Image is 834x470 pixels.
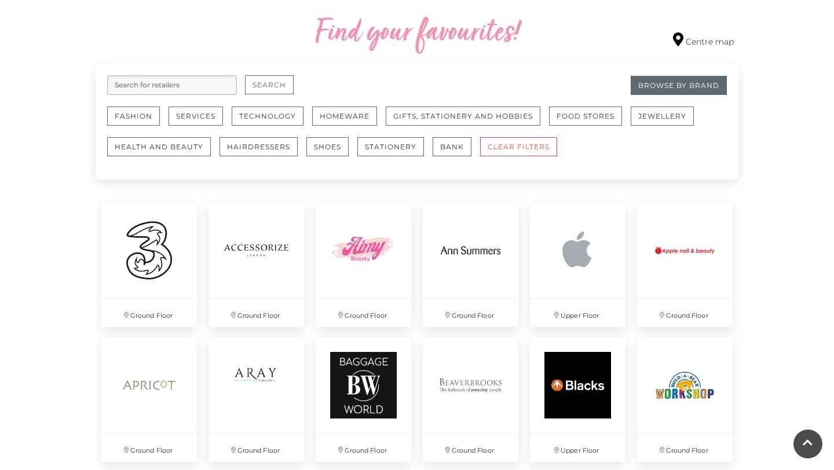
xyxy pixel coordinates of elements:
button: Services [169,107,223,126]
a: Ground Floor [203,197,310,333]
p: Ground Floor [209,299,304,327]
a: Upper Floor [524,332,631,468]
a: Ground Floor [631,332,738,468]
a: Centre map [673,32,734,48]
p: Ground Floor [101,299,197,327]
button: CLEAR FILTERS [480,137,557,156]
p: Upper Floor [530,299,625,327]
a: Services [169,107,232,137]
p: Ground Floor [101,434,197,462]
button: Health and Beauty [107,137,211,156]
p: Ground Floor [423,434,518,462]
button: Food Stores [549,107,622,126]
a: Ground Floor [96,197,203,333]
a: Technology [232,107,312,137]
a: Browse By Brand [631,76,727,95]
button: Shoes [306,137,349,156]
button: Technology [232,107,303,126]
button: Stationery [357,137,424,156]
p: Ground Floor [316,434,411,462]
button: Jewellery [631,107,694,126]
a: Jewellery [631,107,703,137]
p: Ground Floor [423,299,518,327]
a: Ground Floor [310,197,417,333]
button: Bank [433,137,471,156]
p: Ground Floor [637,434,733,462]
a: Ground Floor [631,197,738,333]
a: Ground Floor [417,332,524,468]
input: Search for retailers [107,75,237,95]
a: Food Stores [549,107,631,137]
a: Ground Floor [96,332,203,468]
a: Stationery [357,137,433,168]
p: Upper Floor [530,434,625,462]
h2: Find your favourites! [206,15,628,52]
p: Ground Floor [316,299,411,327]
a: Upper Floor [524,197,631,333]
a: Gifts, Stationery and Hobbies [386,107,549,137]
a: Bank [433,137,480,168]
button: Gifts, Stationery and Hobbies [386,107,540,126]
a: CLEAR FILTERS [480,137,566,168]
button: Search [245,75,294,94]
button: Homeware [312,107,377,126]
a: Hairdressers [220,137,306,168]
a: Ground Floor [203,332,310,468]
a: Shoes [306,137,357,168]
a: Ground Floor [310,332,417,468]
a: Health and Beauty [107,137,220,168]
a: Fashion [107,107,169,137]
a: Homeware [312,107,386,137]
button: Hairdressers [220,137,298,156]
button: Fashion [107,107,160,126]
p: Ground Floor [637,299,733,327]
a: Ground Floor [417,197,524,333]
p: Ground Floor [209,434,304,462]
